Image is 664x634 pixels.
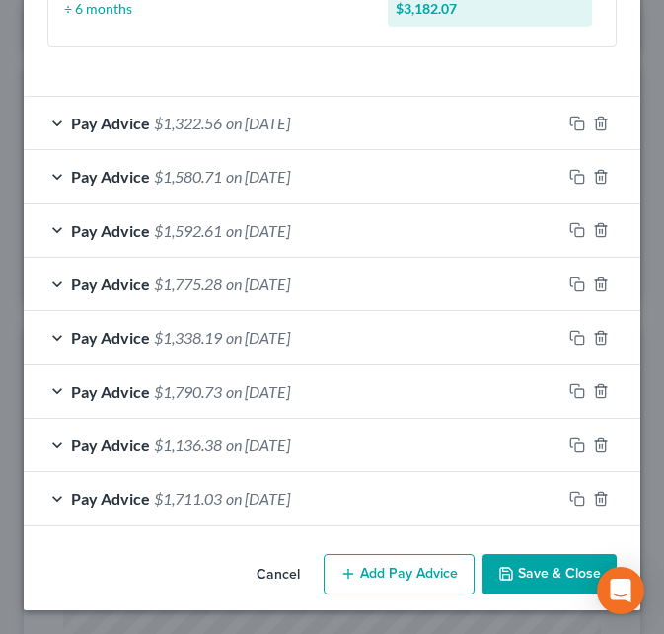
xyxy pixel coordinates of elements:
span: Pay Advice [71,328,150,347]
span: on [DATE] [226,436,290,454]
span: $1,322.56 [154,114,222,132]
span: Pay Advice [71,275,150,293]
span: Pay Advice [71,489,150,508]
span: $1,711.03 [154,489,222,508]
span: $1,790.73 [154,382,222,401]
button: Add Pay Advice [324,554,475,595]
span: $1,338.19 [154,328,222,347]
span: Pay Advice [71,436,150,454]
span: on [DATE] [226,382,290,401]
span: on [DATE] [226,114,290,132]
button: Cancel [241,556,316,595]
span: on [DATE] [226,489,290,508]
span: $1,775.28 [154,275,222,293]
span: Pay Advice [71,221,150,240]
button: Save & Close [482,554,617,595]
span: on [DATE] [226,275,290,293]
span: Pay Advice [71,167,150,186]
span: on [DATE] [226,167,290,186]
span: $1,136.38 [154,436,222,454]
span: $1,580.71 [154,167,222,186]
span: $1,592.61 [154,221,222,240]
span: Pay Advice [71,382,150,401]
div: Open Intercom Messenger [597,567,644,614]
span: on [DATE] [226,328,290,347]
span: on [DATE] [226,221,290,240]
span: Pay Advice [71,114,150,132]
